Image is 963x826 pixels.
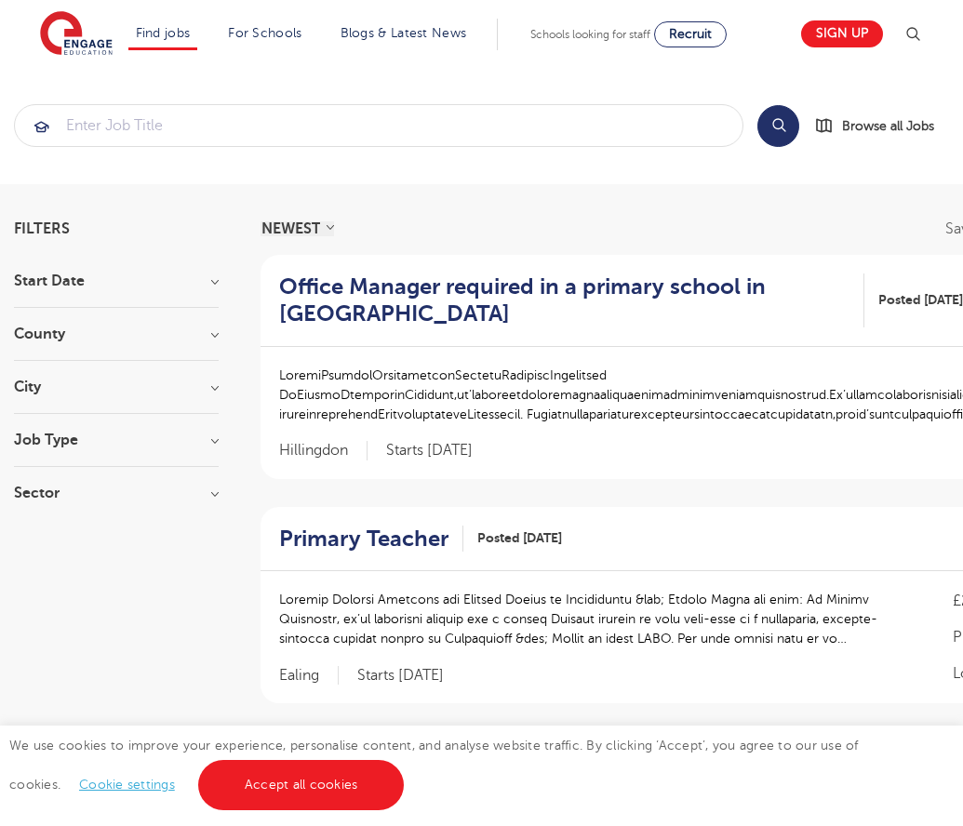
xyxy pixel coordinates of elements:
[341,26,467,40] a: Blogs & Latest News
[654,21,727,47] a: Recruit
[279,590,916,648] p: Loremip Dolorsi Ametcons adi Elitsed Doeius te Incididuntu &lab; Etdolo Magna ali enim: Ad Minimv...
[279,666,339,686] span: Ealing
[357,666,444,686] p: Starts [DATE]
[15,105,742,146] input: Submit
[228,26,301,40] a: For Schools
[386,441,473,460] p: Starts [DATE]
[14,221,70,236] span: Filters
[14,104,743,147] div: Submit
[14,380,219,394] h3: City
[279,441,368,460] span: Hillingdon
[9,739,859,792] span: We use cookies to improve your experience, personalise content, and analyse website traffic. By c...
[40,11,113,58] img: Engage Education
[477,528,562,548] span: Posted [DATE]
[878,290,963,310] span: Posted [DATE]
[530,28,650,41] span: Schools looking for staff
[14,433,219,447] h3: Job Type
[669,27,712,41] span: Recruit
[198,760,405,810] a: Accept all cookies
[842,115,934,137] span: Browse all Jobs
[801,20,883,47] a: Sign up
[279,273,864,327] a: Office Manager required in a primary school in [GEOGRAPHIC_DATA]
[14,326,219,341] h3: County
[136,26,191,40] a: Find jobs
[814,115,949,137] a: Browse all Jobs
[79,778,175,792] a: Cookie settings
[279,526,463,553] a: Primary Teacher
[14,273,219,288] h3: Start Date
[14,486,219,500] h3: Sector
[279,526,448,553] h2: Primary Teacher
[279,273,849,327] h2: Office Manager required in a primary school in [GEOGRAPHIC_DATA]
[757,105,799,147] button: Search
